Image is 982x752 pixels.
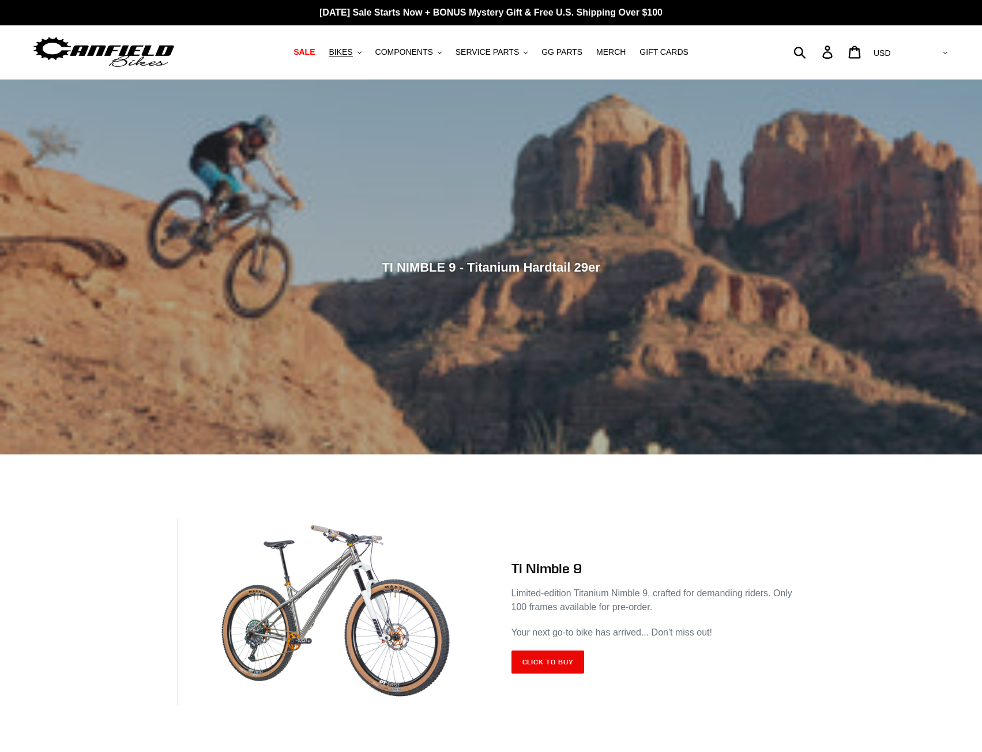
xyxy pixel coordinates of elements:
p: Limited-edition Titanium Nimble 9, crafted for demanding riders. Only 100 frames available for pr... [511,586,806,614]
span: COMPONENTS [375,47,433,57]
button: SERVICE PARTS [450,44,533,60]
button: COMPONENTS [370,44,447,60]
span: SERVICE PARTS [456,47,519,57]
span: BIKES [329,47,352,57]
a: MERCH [590,44,631,60]
span: SALE [294,47,315,57]
input: Search [800,39,829,65]
p: Your next go-to bike has arrived... Don't miss out! [511,626,806,640]
span: GG PARTS [541,47,582,57]
h2: Ti Nimble 9 [511,560,806,577]
a: SALE [288,44,321,60]
a: Click to Buy: TI NIMBLE 9 [511,651,585,674]
img: Canfield Bikes [32,34,176,70]
span: GIFT CARDS [639,47,688,57]
button: BIKES [323,44,367,60]
span: MERCH [596,47,626,57]
a: GIFT CARDS [634,44,694,60]
span: TI NIMBLE 9 - Titanium Hardtail 29er [382,260,600,274]
a: GG PARTS [536,44,588,60]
